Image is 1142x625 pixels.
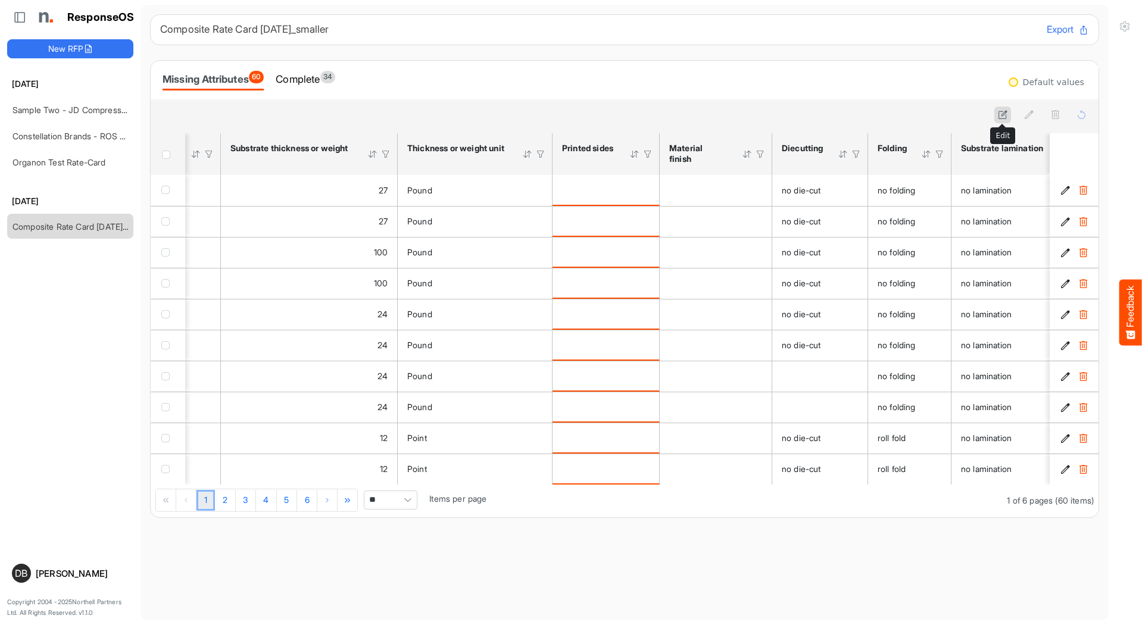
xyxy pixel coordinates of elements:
span: Pound [407,371,432,381]
span: Pound [407,402,432,412]
td: 376f2fcb-1d94-4198-a43b-a09f4d39f371 is template cell Column Header [1050,268,1101,299]
td: 100 is template cell Column Header httpsnorthellcomontologiesmapping-rulesmaterialhasmaterialthic... [221,268,398,299]
td: is template cell Column Header httpsnorthellcomontologiesmapping-rulesmanufacturinghassubstratefi... [660,206,772,237]
td: no lamination is template cell Column Header httpsnorthellcomontologiesmapping-rulesmanufacturing... [951,206,1090,237]
div: Substrate thickness or weight [230,143,352,154]
button: Delete [1077,339,1089,351]
button: Delete [1077,463,1089,475]
td: is template cell Column Header httpsnorthellcomontologiesmapping-rulesmanufacturinghasprintedsides [553,175,660,206]
button: Delete [1077,246,1089,258]
span: 27 [379,185,388,195]
button: New RFP [7,39,133,58]
span: (60 items) [1055,495,1094,505]
div: Material finish [669,143,726,164]
h1: ResponseOS [67,11,135,24]
div: Go to next page [317,489,338,511]
a: Page 2 of 6 Pages [215,490,235,511]
td: is template cell Column Header httpsnorthellcomontologiesmapping-rulesmanufacturinghassubstratefi... [660,330,772,361]
div: Edit [991,128,1015,143]
td: 27 is template cell Column Header httpsnorthellcomontologiesmapping-rulesmaterialhasmaterialthick... [221,206,398,237]
a: Page 5 of 6 Pages [277,490,297,511]
span: 27 [379,216,388,226]
td: 24 is template cell Column Header httpsnorthellcomontologiesmapping-rulesmaterialhasmaterialthick... [221,392,398,423]
td: is template cell Column Header httpsnorthellcomontologiesmapping-rulesmanufacturinghassubstratefi... [660,299,772,330]
td: no die-cut is template cell Column Header httpsnorthellcomontologiesmapping-rulesmanufacturinghas... [772,423,868,454]
td: is template cell Column Header httpsnorthellcomontologiesmapping-rulesmanufacturinghassubstratefi... [660,237,772,268]
span: Point [407,464,427,474]
td: is template cell Column Header httpsnorthellcomontologiesmapping-rulesmanufacturinghasprintedsides [553,392,660,423]
td: checkbox [151,361,185,392]
div: Filter Icon [934,149,945,160]
td: no die-cut is template cell Column Header httpsnorthellcomontologiesmapping-rulesmanufacturinghas... [772,206,868,237]
td: no folding is template cell Column Header httpsnorthellcomontologiesmapping-rulesmanufacturinghas... [868,330,951,361]
td: no lamination is template cell Column Header httpsnorthellcomontologiesmapping-rulesmanufacturing... [951,392,1090,423]
span: Pound [407,185,432,195]
span: no lamination [961,247,1012,257]
a: Page 6 of 6 Pages [297,490,317,511]
td: is template cell Column Header httpsnorthellcomontologiesmapping-rulesmanufacturinghasprintedsides [553,206,660,237]
td: is template cell Column Header httpsnorthellcomontologiesmapping-rulesmanufacturinghascutting [772,392,868,423]
td: no die-cut is template cell Column Header httpsnorthellcomontologiesmapping-rulesmanufacturinghas... [772,330,868,361]
td: is template cell Column Header httpsnorthellcomontologiesmapping-rulesmanufacturinghassubstratefi... [660,175,772,206]
td: Pound is template cell Column Header httpsnorthellcomontologiesmapping-rulesmaterialhasmaterialth... [398,299,553,330]
td: no folding is template cell Column Header httpsnorthellcomontologiesmapping-rulesmanufacturinghas... [868,299,951,330]
button: Feedback [1119,280,1142,346]
td: is template cell Column Header httpsnorthellcomontologiesmapping-rulesmanufacturinghasprintedsides [553,268,660,299]
div: Substrate lamination [961,143,1044,154]
td: no lamination is template cell Column Header httpsnorthellcomontologiesmapping-rulesmanufacturing... [951,237,1090,268]
td: is template cell Column Header httpsnorthellcomontologiesmapping-rulesmanufacturinghasprintedsides [553,361,660,392]
span: no folding [878,216,916,226]
img: Northell [33,5,57,29]
td: checkbox [151,299,185,330]
td: Point is template cell Column Header httpsnorthellcomontologiesmapping-rulesmaterialhasmaterialth... [398,423,553,454]
span: no folding [878,371,916,381]
div: Default values [1023,78,1084,86]
button: Edit [1059,432,1071,444]
span: 12 [380,464,388,474]
td: Pound is template cell Column Header httpsnorthellcomontologiesmapping-rulesmaterialhasmaterialth... [398,268,553,299]
span: no lamination [961,216,1012,226]
div: Filter Icon [535,149,546,160]
span: no die-cut [782,185,821,195]
td: f7f1318a-2ccd-47c3-b2e5-2628c308a183 is template cell Column Header [1050,392,1101,423]
td: is template cell Column Header httpsnorthellcomontologiesmapping-rulesmanufacturinghascutting [772,361,868,392]
div: Go to previous page [176,489,196,511]
span: no lamination [961,340,1012,350]
td: no folding is template cell Column Header httpsnorthellcomontologiesmapping-rulesmanufacturinghas... [868,268,951,299]
div: Pager Container [151,485,1099,517]
td: no folding is template cell Column Header httpsnorthellcomontologiesmapping-rulesmanufacturinghas... [868,392,951,423]
div: Printed sides [562,143,614,154]
span: no lamination [961,371,1012,381]
div: Filter Icon [755,149,766,160]
span: no folding [878,278,916,288]
span: no lamination [961,278,1012,288]
span: no folding [878,185,916,195]
span: Pound [407,278,432,288]
td: roll fold is template cell Column Header httpsnorthellcomontologiesmapping-rulesmanufacturinghasf... [868,454,951,485]
td: 1f1d8301-c933-4dff-9504-b820bbd02440 is template cell Column Header [1050,175,1101,206]
a: Page 1 of 6 Pages [196,490,215,511]
button: Edit [1059,463,1071,475]
button: Delete [1077,370,1089,382]
button: Delete [1077,308,1089,320]
span: no lamination [961,433,1012,443]
button: Delete [1077,401,1089,413]
td: 0d00ca5c-2351-4f2c-b301-f4c509394817 is template cell Column Header [1050,454,1101,485]
button: Edit [1059,185,1071,196]
span: no lamination [961,185,1012,195]
span: 34 [320,71,335,83]
span: 12 [380,433,388,443]
button: Edit [1059,370,1071,382]
td: 12 is template cell Column Header httpsnorthellcomontologiesmapping-rulesmaterialhasmaterialthick... [221,454,398,485]
div: Filter Icon [851,149,862,160]
button: Delete [1077,432,1089,444]
span: DB [15,568,27,578]
td: Pound is template cell Column Header httpsnorthellcomontologiesmapping-rulesmaterialhasmaterialth... [398,206,553,237]
button: Delete [1077,215,1089,227]
span: no die-cut [782,309,821,319]
span: no folding [878,247,916,257]
td: no lamination is template cell Column Header httpsnorthellcomontologiesmapping-rulesmanufacturing... [951,423,1090,454]
td: no folding is template cell Column Header httpsnorthellcomontologiesmapping-rulesmanufacturinghas... [868,175,951,206]
div: Diecutting [782,143,822,154]
span: no die-cut [782,433,821,443]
